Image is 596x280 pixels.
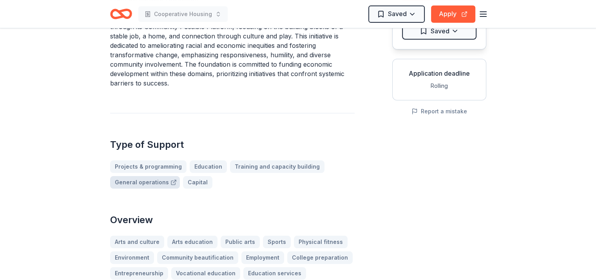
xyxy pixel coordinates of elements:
button: Saved [368,5,425,23]
p: The U.S. Bank Foundation aims to advance vibrant and equitable communities through its Community ... [110,13,355,88]
a: General operations [110,176,180,189]
button: Report a mistake [411,107,467,116]
a: Capital [183,176,212,189]
button: Cooperative Housing [138,6,228,22]
a: Home [110,5,132,23]
h2: Overview [110,214,355,226]
div: Application deadline [399,69,480,78]
span: Saved [388,9,407,19]
span: Saved [431,26,449,36]
div: Rolling [399,81,480,91]
span: Cooperative Housing [154,9,212,19]
button: Apply [431,5,475,23]
h2: Type of Support [110,138,355,151]
button: Saved [402,22,476,40]
a: Projects & programming [110,160,187,173]
a: Training and capacity building [230,160,324,173]
a: Education [190,160,227,173]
